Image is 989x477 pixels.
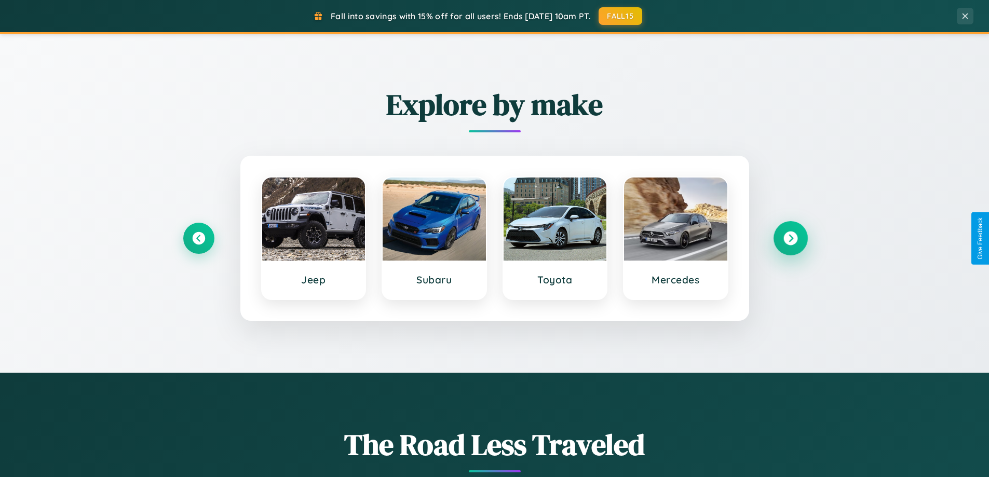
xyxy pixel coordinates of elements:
[331,11,591,21] span: Fall into savings with 15% off for all users! Ends [DATE] 10am PT.
[183,85,806,125] h2: Explore by make
[183,425,806,465] h1: The Road Less Traveled
[273,274,355,286] h3: Jeep
[634,274,717,286] h3: Mercedes
[514,274,597,286] h3: Toyota
[599,7,642,25] button: FALL15
[977,217,984,260] div: Give Feedback
[393,274,476,286] h3: Subaru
